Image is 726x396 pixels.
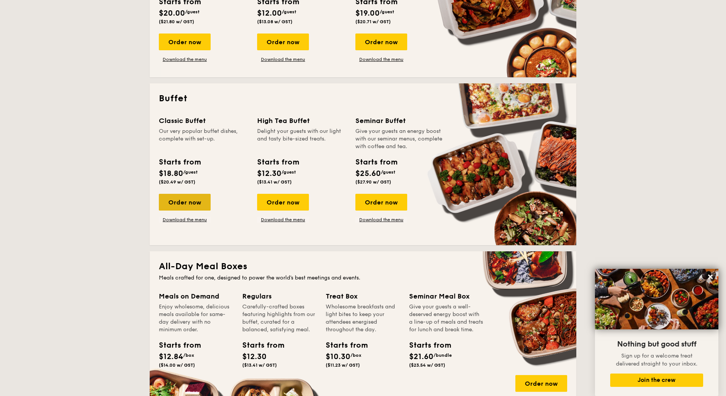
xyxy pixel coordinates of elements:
[515,375,567,392] div: Order now
[257,56,309,62] a: Download the menu
[282,9,296,14] span: /guest
[326,303,400,334] div: Wholesome breakfasts and light bites to keep your attendees energised throughout the day.
[326,340,360,351] div: Starts from
[617,340,696,349] span: Nothing but good stuff
[326,352,350,361] span: $10.30
[242,291,317,302] div: Regulars
[326,362,360,368] span: ($11.23 w/ GST)
[595,269,718,329] img: DSC07876-Edit02-Large.jpeg
[350,353,361,358] span: /box
[159,194,211,211] div: Order now
[704,271,716,283] button: Close
[159,56,211,62] a: Download the menu
[610,374,703,387] button: Join the crew
[159,115,248,126] div: Classic Buffet
[183,169,198,175] span: /guest
[257,217,309,223] a: Download the menu
[355,56,407,62] a: Download the menu
[409,291,483,302] div: Seminar Meal Box
[159,156,200,168] div: Starts from
[355,128,445,150] div: Give your guests an energy boost with our seminar menus, complete with coffee and tea.
[355,156,397,168] div: Starts from
[159,19,194,24] span: ($21.80 w/ GST)
[355,179,391,185] span: ($27.90 w/ GST)
[159,179,195,185] span: ($20.49 w/ GST)
[355,34,407,50] div: Order now
[380,9,394,14] span: /guest
[159,274,567,282] div: Meals crafted for one, designed to power the world's best meetings and events.
[159,169,183,178] span: $18.80
[257,169,281,178] span: $12.30
[159,260,567,273] h2: All-Day Meal Boxes
[159,34,211,50] div: Order now
[185,9,200,14] span: /guest
[257,179,292,185] span: ($13.41 w/ GST)
[242,340,277,351] div: Starts from
[355,169,381,178] span: $25.60
[326,291,400,302] div: Treat Box
[183,353,194,358] span: /box
[159,128,248,150] div: Our very popular buffet dishes, complete with set-up.
[355,194,407,211] div: Order now
[257,34,309,50] div: Order now
[257,115,346,126] div: High Tea Buffet
[242,362,277,368] span: ($13.41 w/ GST)
[409,352,433,361] span: $21.60
[355,9,380,18] span: $19.00
[381,169,395,175] span: /guest
[242,303,317,334] div: Carefully-crafted boxes featuring highlights from our buffet, curated for a balanced, satisfying ...
[159,340,193,351] div: Starts from
[159,303,233,334] div: Enjoy wholesome, delicious meals available for same-day delivery with no minimum order.
[409,340,443,351] div: Starts from
[159,362,195,368] span: ($14.00 w/ GST)
[409,362,445,368] span: ($23.54 w/ GST)
[409,303,483,334] div: Give your guests a well-deserved energy boost with a line-up of meals and treats for lunch and br...
[355,19,391,24] span: ($20.71 w/ GST)
[159,93,567,105] h2: Buffet
[257,194,309,211] div: Order now
[355,115,445,126] div: Seminar Buffet
[159,352,183,361] span: $12.84
[257,156,299,168] div: Starts from
[257,19,293,24] span: ($13.08 w/ GST)
[355,217,407,223] a: Download the menu
[281,169,296,175] span: /guest
[616,353,697,367] span: Sign up for a welcome treat delivered straight to your inbox.
[257,128,346,150] div: Delight your guests with our light and tasty bite-sized treats.
[433,353,452,358] span: /bundle
[159,217,211,223] a: Download the menu
[159,9,185,18] span: $20.00
[159,291,233,302] div: Meals on Demand
[257,9,282,18] span: $12.00
[242,352,267,361] span: $12.30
